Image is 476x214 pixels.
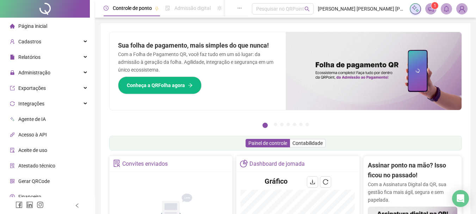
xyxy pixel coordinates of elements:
[37,201,44,208] span: instagram
[293,123,296,126] button: 5
[457,4,467,14] img: 88193
[286,32,462,110] img: banner%2F8d14a306-6205-4263-8e5b-06e9a85ad873.png
[10,179,15,184] span: qrcode
[452,190,469,207] div: Open Intercom Messenger
[237,6,242,11] span: ellipsis
[434,3,436,8] span: 1
[18,101,44,106] span: Integrações
[113,160,120,167] span: solution
[217,6,222,11] span: sun
[18,70,50,75] span: Administração
[26,201,33,208] span: linkedin
[299,123,303,126] button: 6
[248,140,287,146] span: Painel de controle
[368,160,457,181] h2: Assinar ponto na mão? Isso ficou no passado!
[18,163,55,169] span: Atestado técnico
[431,2,438,9] sup: 1
[249,158,305,170] div: Dashboard de jornada
[165,6,170,11] span: file-done
[368,181,457,204] p: Com a Assinatura Digital da QR, sua gestão fica mais ágil, segura e sem papelada.
[323,179,328,185] span: reload
[240,160,247,167] span: pie-chart
[18,116,46,122] span: Agente de IA
[318,5,406,13] span: [PERSON_NAME] [PERSON_NAME] [PERSON_NAME] [PERSON_NAME] [PERSON_NAME] COMERCIAL
[10,55,15,60] span: file
[18,147,47,153] span: Aceite de uso
[10,132,15,137] span: api
[10,24,15,29] span: home
[10,148,15,153] span: audit
[412,5,419,13] img: sparkle-icon.fc2bf0ac1784a2077858766a79e2daf3.svg
[122,158,168,170] div: Convites enviados
[262,123,268,128] button: 1
[286,123,290,126] button: 4
[18,23,47,29] span: Página inicial
[292,140,323,146] span: Contabilidade
[118,77,202,94] button: Conheça a QRFolha agora
[16,201,23,208] span: facebook
[274,123,277,126] button: 2
[10,39,15,44] span: user-add
[310,179,315,185] span: download
[155,6,159,11] span: pushpin
[304,6,310,12] span: search
[10,163,15,168] span: solution
[10,70,15,75] span: lock
[118,41,277,50] h2: Sua folha de pagamento, mais simples do que nunca!
[188,83,193,88] span: arrow-right
[10,194,15,199] span: dollar
[18,54,41,60] span: Relatórios
[265,176,288,186] h4: Gráfico
[174,5,211,11] span: Admissão digital
[104,6,109,11] span: clock-circle
[305,123,309,126] button: 7
[10,101,15,106] span: sync
[118,50,277,74] p: Com a Folha de Pagamento QR, você faz tudo em um só lugar: da admissão à geração da folha. Agilid...
[18,178,50,184] span: Gerar QRCode
[113,5,152,11] span: Controle de ponto
[18,39,41,44] span: Cadastros
[18,85,46,91] span: Exportações
[127,81,185,89] span: Conheça a QRFolha agora
[18,132,47,137] span: Acesso à API
[280,123,284,126] button: 3
[428,6,434,12] span: notification
[18,194,41,200] span: Financeiro
[443,6,450,12] span: bell
[75,203,80,208] span: left
[10,86,15,91] span: export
